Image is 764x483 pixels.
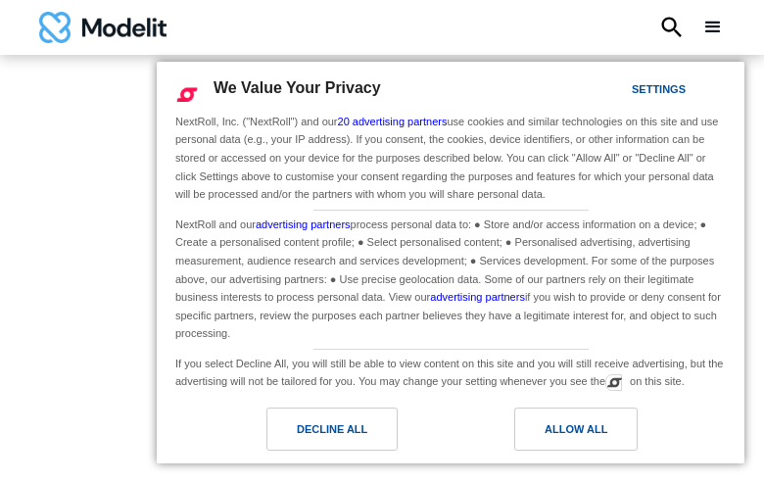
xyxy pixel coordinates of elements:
[597,73,645,110] a: Settings
[39,12,167,43] img: modelit logo
[545,418,607,440] div: Allow All
[214,79,381,96] span: We Value Your Privacy
[168,408,451,460] a: Decline All
[171,350,730,393] div: If you select Decline All, you will still be able to view content on this site and you will still...
[430,291,525,303] a: advertising partners
[171,111,730,206] div: NextRoll, Inc. ("NextRoll") and our use cookies and similar technologies on this site and use per...
[451,408,733,460] a: Allow All
[338,116,448,127] a: 20 advertising partners
[39,12,167,43] a: home
[171,211,730,345] div: NextRoll and our process personal data to: ● Store and/or access information on a device; ● Creat...
[701,16,725,39] div: menu
[632,78,686,100] div: Settings
[297,418,367,440] div: Decline All
[256,218,351,230] a: advertising partners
